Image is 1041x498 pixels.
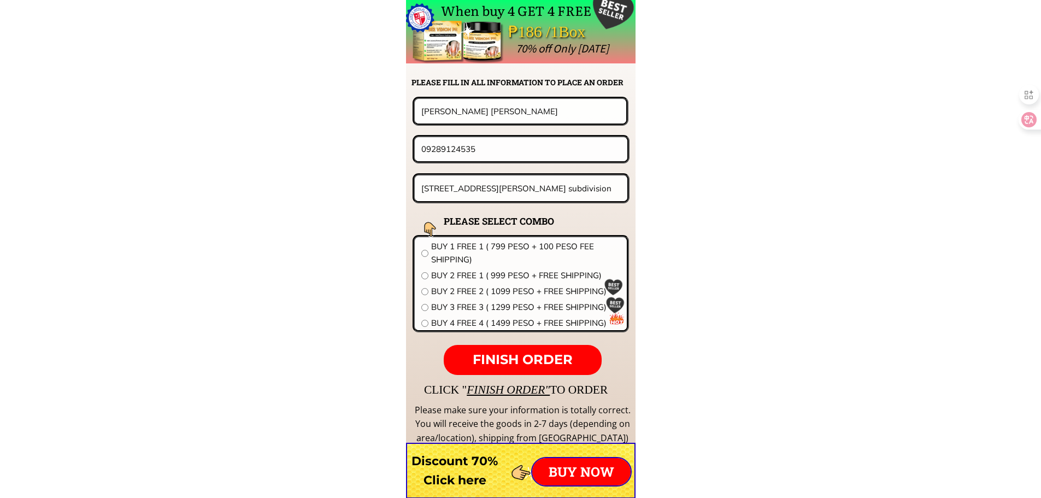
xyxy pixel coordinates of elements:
input: Phone number [419,137,624,161]
h3: Discount 70% Click here [406,452,504,490]
span: BUY 2 FREE 1 ( 999 PESO + FREE SHIPPING) [431,269,620,282]
span: BUY 4 FREE 4 ( 1499 PESO + FREE SHIPPING) [431,317,620,330]
span: BUY 1 FREE 1 ( 799 PESO + 100 PESO FEE SHIPPING) [431,240,620,266]
input: Address [419,175,624,201]
span: BUY 2 FREE 2 ( 1099 PESO + FREE SHIPPING) [431,285,620,298]
div: ₱186 /1Box [508,19,616,45]
div: Please make sure your information is totally correct. You will receive the goods in 2-7 days (dep... [413,403,632,446]
h2: PLEASE FILL IN ALL INFORMATION TO PLACE AN ORDER [411,77,634,89]
span: FINISH ORDER [473,351,573,367]
span: FINISH ORDER" [467,383,550,396]
div: CLICK " TO ORDER [424,380,927,399]
input: Your name [419,99,622,123]
span: BUY 3 FREE 3 ( 1299 PESO + FREE SHIPPING) [431,301,620,314]
div: 70% off Only [DATE] [516,39,853,58]
p: BUY NOW [532,458,631,485]
h2: PLEASE SELECT COMBO [444,214,581,229]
